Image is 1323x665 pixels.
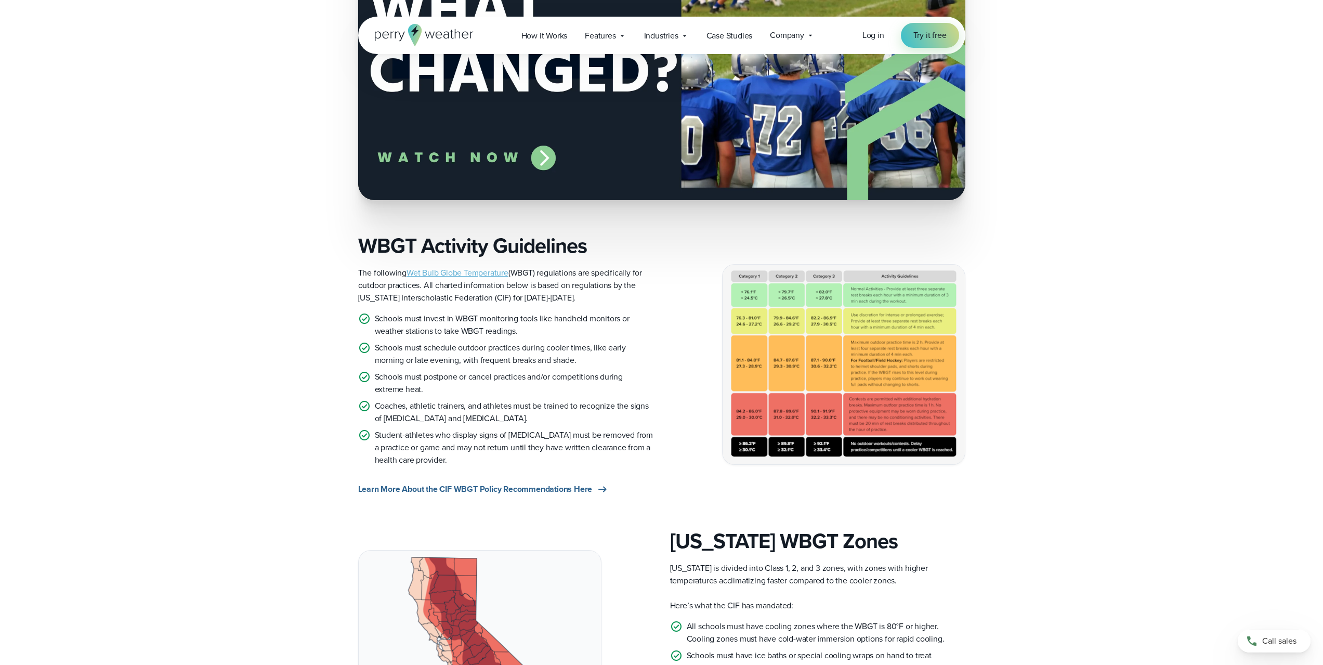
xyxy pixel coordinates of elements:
[375,312,653,337] p: Schools must invest in WBGT monitoring tools like handheld monitors or weather stations to take W...
[862,29,884,42] a: Log in
[375,400,653,425] p: Coaches, athletic trainers, and athletes must be trained to recognize the signs of [MEDICAL_DATA]...
[358,483,593,496] span: Learn More About the CIF WBGT Policy Recommendations Here
[770,29,804,42] span: Company
[513,25,577,46] a: How it Works
[521,30,568,42] span: How it Works
[585,30,615,42] span: Features
[670,599,965,612] p: Here’s what the CIF has mandated:
[358,267,653,304] p: The following (WBGT) regulations are specifically for outdoor practices. All charted information ...
[1238,630,1311,653] a: Call sales
[407,267,508,279] a: Wet Bulb Globe Temperature
[375,429,653,466] p: Student-athletes who display signs of [MEDICAL_DATA] must be removed from a practice or game and ...
[375,342,653,367] p: Schools must schedule outdoor practices during cooler times, like early morning or late evening, ...
[358,233,653,258] h3: WBGT Activity Guidelines
[862,29,884,41] span: Log in
[644,30,678,42] span: Industries
[670,562,965,587] p: [US_STATE] is divided into Class 1, 2, and 3 zones, with zones with higher temperatures acclimati...
[723,265,965,464] img: CIF WBGT Policy Guidelines monitoring
[375,371,653,396] p: Schools must postpone or cancel practices and/or competitions during extreme heat.
[698,25,762,46] a: Case Studies
[670,529,965,554] h3: [US_STATE] WBGT Zones
[1262,635,1296,647] span: Call sales
[913,29,947,42] span: Try it free
[358,483,609,496] a: Learn More About the CIF WBGT Policy Recommendations Here
[706,30,753,42] span: Case Studies
[687,620,965,645] p: All schools must have cooling zones where the WBGT is 80°F or higher. Cooling zones must have col...
[901,23,959,48] a: Try it free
